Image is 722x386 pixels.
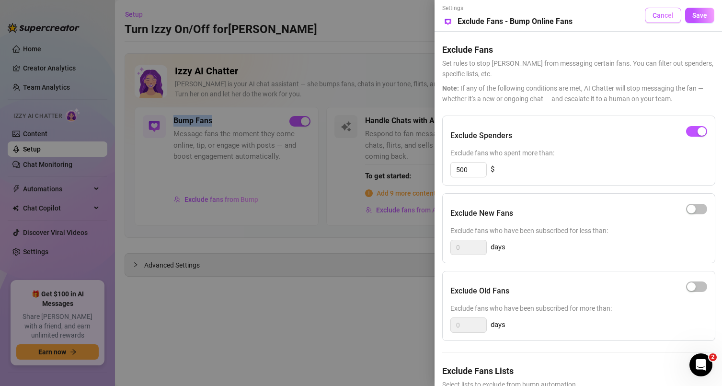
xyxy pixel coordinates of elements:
h5: Exclude Fans - Bump Online Fans [458,16,573,27]
iframe: Intercom live chat [689,353,712,376]
h5: Exclude Spenders [450,130,512,141]
span: Save [692,12,707,19]
span: Exclude fans who have been subscribed for less than: [450,225,707,236]
h5: Exclude Fans Lists [442,364,714,377]
span: Note: [442,84,459,92]
button: Cancel [645,8,681,23]
h5: Exclude Old Fans [450,285,509,297]
span: $ [491,164,494,175]
h5: Exclude Fans [442,43,714,56]
span: Cancel [653,12,674,19]
span: Set rules to stop [PERSON_NAME] from messaging certain fans. You can filter out spenders, specifi... [442,58,714,79]
span: If any of the following conditions are met, AI Chatter will stop messaging the fan — whether it's... [442,83,714,104]
span: days [491,242,505,253]
button: Save [685,8,714,23]
h5: Exclude New Fans [450,208,513,219]
span: Settings [442,4,573,13]
span: days [491,319,505,331]
span: Exclude fans who spent more than: [450,148,707,158]
span: Exclude fans who have been subscribed for more than: [450,303,707,314]
span: 2 [709,353,717,361]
